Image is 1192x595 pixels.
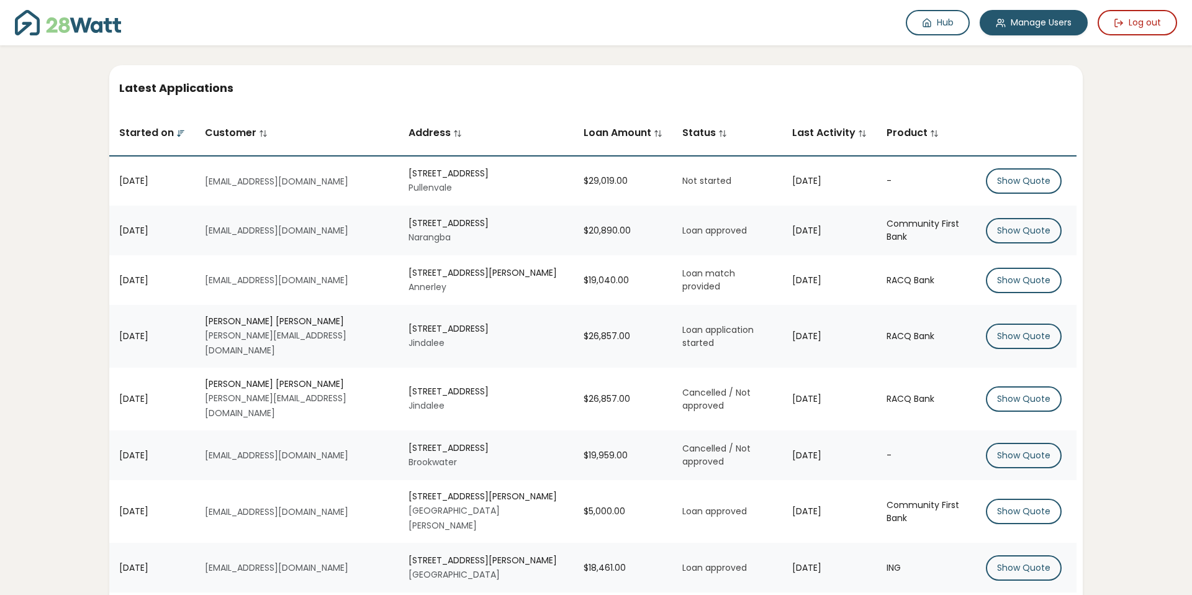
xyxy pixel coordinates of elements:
[119,274,185,287] div: [DATE]
[119,330,185,343] div: [DATE]
[119,505,185,518] div: [DATE]
[119,561,185,575] div: [DATE]
[119,125,185,140] span: Started on
[205,125,268,140] span: Customer
[205,224,348,237] small: [EMAIL_ADDRESS][DOMAIN_NAME]
[409,568,500,581] small: [GEOGRAPHIC_DATA]
[409,385,564,398] div: [STREET_ADDRESS]
[792,224,867,237] div: [DATE]
[792,393,867,406] div: [DATE]
[119,224,185,237] div: [DATE]
[584,274,662,287] div: $19,040.00
[682,224,747,237] span: Loan approved
[409,231,451,243] small: Narangba
[409,337,445,349] small: Jindalee
[409,554,564,567] div: [STREET_ADDRESS][PERSON_NAME]
[887,561,966,575] div: ING
[792,274,867,287] div: [DATE]
[986,555,1062,581] button: Show Quote
[584,561,662,575] div: $18,461.00
[792,175,867,188] div: [DATE]
[887,393,966,406] div: RACQ Bank
[986,168,1062,194] button: Show Quote
[682,324,754,349] span: Loan application started
[887,125,939,140] span: Product
[887,449,966,462] div: -
[205,315,389,328] div: [PERSON_NAME] [PERSON_NAME]
[584,125,662,140] span: Loan Amount
[906,10,970,35] a: Hub
[682,442,751,468] span: Cancelled / Not approved
[409,322,564,335] div: [STREET_ADDRESS]
[986,499,1062,524] button: Show Quote
[792,125,867,140] span: Last Activity
[887,217,966,243] div: Community First Bank
[584,175,662,188] div: $29,019.00
[409,266,564,279] div: [STREET_ADDRESS][PERSON_NAME]
[205,392,346,419] small: [PERSON_NAME][EMAIL_ADDRESS][DOMAIN_NAME]
[409,181,452,194] small: Pullenvale
[119,449,185,462] div: [DATE]
[584,505,662,518] div: $5,000.00
[584,224,662,237] div: $20,890.00
[584,449,662,462] div: $19,959.00
[986,218,1062,243] button: Show Quote
[980,10,1088,35] a: Manage Users
[887,175,966,188] div: -
[205,329,346,357] small: [PERSON_NAME][EMAIL_ADDRESS][DOMAIN_NAME]
[1098,10,1177,35] button: Log out
[409,281,446,293] small: Annerley
[409,456,457,468] small: Brookwater
[682,505,747,517] span: Loan approved
[409,399,445,412] small: Jindalee
[986,386,1062,412] button: Show Quote
[682,175,731,187] span: Not started
[792,505,867,518] div: [DATE]
[409,504,500,532] small: [GEOGRAPHIC_DATA][PERSON_NAME]
[986,268,1062,293] button: Show Quote
[205,506,348,518] small: [EMAIL_ADDRESS][DOMAIN_NAME]
[409,490,564,503] div: [STREET_ADDRESS][PERSON_NAME]
[682,386,751,412] span: Cancelled / Not approved
[205,175,348,188] small: [EMAIL_ADDRESS][DOMAIN_NAME]
[682,267,735,293] span: Loan match provided
[682,561,747,574] span: Loan approved
[792,330,867,343] div: [DATE]
[887,274,966,287] div: RACQ Bank
[205,274,348,286] small: [EMAIL_ADDRESS][DOMAIN_NAME]
[887,499,966,525] div: Community First Bank
[119,393,185,406] div: [DATE]
[205,449,348,461] small: [EMAIL_ADDRESS][DOMAIN_NAME]
[205,561,348,574] small: [EMAIL_ADDRESS][DOMAIN_NAME]
[409,442,564,455] div: [STREET_ADDRESS]
[986,443,1062,468] button: Show Quote
[887,330,966,343] div: RACQ Bank
[15,10,121,35] img: 28Watt
[792,449,867,462] div: [DATE]
[409,167,564,180] div: [STREET_ADDRESS]
[119,175,185,188] div: [DATE]
[119,80,1073,96] h5: Latest Applications
[792,561,867,575] div: [DATE]
[986,324,1062,349] button: Show Quote
[409,125,462,140] span: Address
[409,217,564,230] div: [STREET_ADDRESS]
[682,125,727,140] span: Status
[584,393,662,406] div: $26,857.00
[584,330,662,343] div: $26,857.00
[205,378,389,391] div: [PERSON_NAME] [PERSON_NAME]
